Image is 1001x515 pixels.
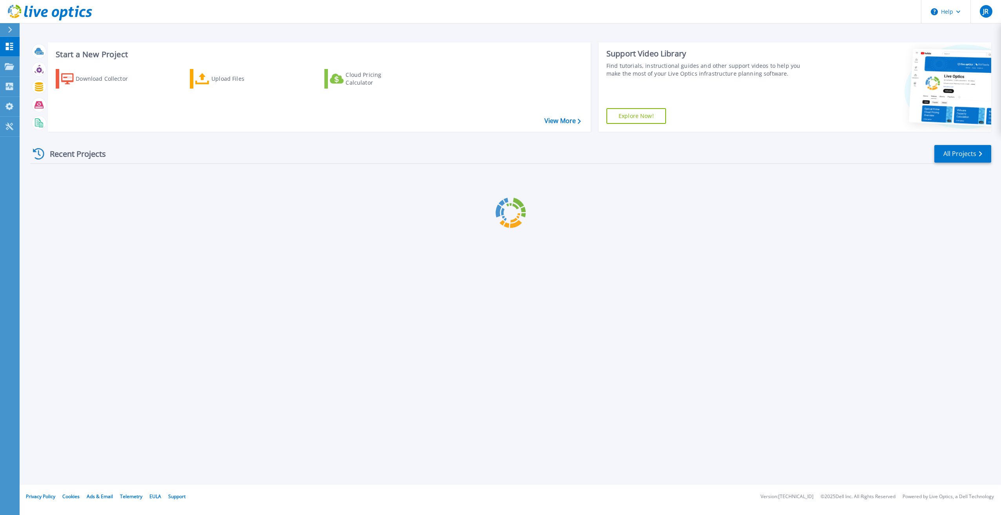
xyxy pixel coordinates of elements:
a: Cookies [62,493,80,500]
a: Telemetry [120,493,142,500]
div: Upload Files [211,71,274,87]
a: All Projects [934,145,991,163]
a: Upload Files [190,69,277,89]
a: Download Collector [56,69,143,89]
a: Explore Now! [606,108,666,124]
li: Version: [TECHNICAL_ID] [761,494,814,499]
div: Download Collector [76,71,138,87]
div: Cloud Pricing Calculator [346,71,408,87]
div: Recent Projects [30,144,116,163]
h3: Start a New Project [56,50,581,59]
a: Cloud Pricing Calculator [324,69,412,89]
a: EULA [149,493,161,500]
div: Find tutorials, instructional guides and other support videos to help you make the most of your L... [606,62,809,78]
a: Support [168,493,186,500]
a: View More [544,117,581,125]
a: Privacy Policy [26,493,55,500]
li: Powered by Live Optics, a Dell Technology [903,494,994,499]
span: JR [983,8,988,15]
li: © 2025 Dell Inc. All Rights Reserved [821,494,895,499]
div: Support Video Library [606,49,809,59]
a: Ads & Email [87,493,113,500]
